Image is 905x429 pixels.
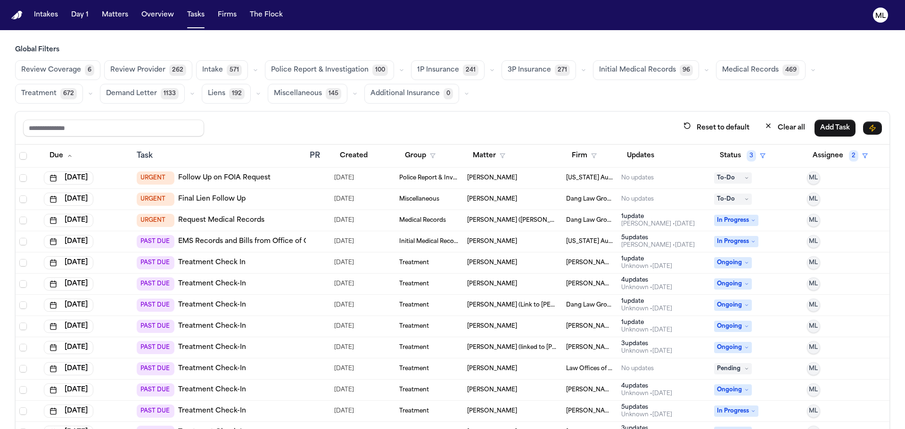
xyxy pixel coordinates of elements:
span: 262 [169,65,186,76]
button: ML [807,320,820,333]
span: 7/8/2025, 1:55:33 PM [334,362,354,375]
span: PAST DUE [137,235,174,248]
span: ML [809,344,818,351]
span: Liens [208,89,225,98]
div: 1 update [621,213,695,220]
span: Ongoing [714,278,752,290]
span: Dang Law Group [566,195,614,203]
span: 0 [444,88,453,99]
span: Intake [202,65,223,75]
span: Myles Taylor [467,259,517,267]
span: To-Do [714,172,752,184]
span: ML [809,195,818,203]
span: URGENT [137,214,174,227]
span: Mohammad Amiri [467,195,517,203]
span: Pending [714,363,752,374]
text: ML [875,13,886,19]
button: Due [44,147,78,164]
span: Nathaniel Martin (Andrew Martin) [467,217,559,224]
span: ML [809,407,818,415]
span: Andrew Martin (Link to Nathaniel Martin) [467,301,559,309]
span: Medical Records [722,65,779,75]
button: Additional Insurance0 [364,84,459,104]
button: ML [807,193,820,206]
span: Select row [19,238,27,245]
span: 5/14/2025, 3:15:29 PM [334,383,354,397]
div: 4 update s [621,276,672,284]
span: 271 [555,65,570,76]
span: Select row [19,174,27,182]
span: PAST DUE [137,320,174,333]
button: Matters [98,7,132,24]
a: Final Lien Follow Up [178,194,246,204]
div: 5 update s [621,404,672,411]
a: Treatment Check-In [178,406,246,416]
a: Day 1 [67,7,92,24]
button: ML [807,299,820,312]
button: Assignee2 [807,147,873,164]
span: 192 [229,88,245,99]
span: PAST DUE [137,277,174,291]
span: In Progress [714,215,758,226]
span: Ongoing [714,384,752,396]
span: 241 [463,65,478,76]
span: Treatment [399,365,429,372]
button: ML [807,235,820,248]
div: No updates [621,174,654,182]
span: URGENT [137,193,174,206]
span: ML [809,174,818,182]
span: Select row [19,407,27,415]
span: Select row [19,217,27,224]
span: Select row [19,301,27,309]
span: ML [809,365,818,372]
span: Miscellaneous [399,195,439,203]
button: Medical Records469 [716,60,806,80]
span: 5/23/2025, 3:07:55 PM [334,341,354,354]
div: Last updated by System at 6/28/2025, 3:14:09 AM [621,263,672,270]
span: Leo D Cruz [467,407,517,415]
a: Treatment Check-In [178,364,246,373]
span: John Chisholm [467,238,517,245]
a: Treatment Check-In [178,300,246,310]
span: Mohamed K Ahmed [566,344,614,351]
button: Matter [467,147,511,164]
button: Overview [138,7,178,24]
div: Last updated by System at 7/8/2025, 12:27:48 PM [621,326,672,334]
div: Last updated by System at 7/3/2025, 1:41:13 PM [621,305,672,313]
span: 469 [782,65,799,76]
span: Police Report & Investigation [271,65,369,75]
div: 4 update s [621,382,672,390]
span: Additional Insurance [370,89,440,98]
span: Medical Records [399,217,446,224]
button: 1P Insurance241 [411,60,485,80]
span: Lashanda Jackson [467,174,517,182]
button: ML [807,277,820,291]
div: 1 update [621,298,672,305]
button: [DATE] [44,214,93,227]
div: Last updated by Michelle Pimienta at 7/16/2025, 11:30:03 PM [621,220,695,228]
span: Jaslyn Rada (linked to Lisa Rada) [467,344,559,351]
button: [DATE] [44,341,93,354]
span: Select row [19,195,27,203]
button: ML [807,405,820,418]
span: Select all [19,152,27,160]
a: Firms [214,7,240,24]
a: Tasks [183,7,208,24]
span: Select row [19,386,27,394]
div: Last updated by System at 7/7/2025, 12:04:24 PM [621,390,672,397]
a: Home [11,11,23,20]
span: Mohamed K Ahmed [566,323,614,330]
div: 3 update s [621,340,672,348]
button: ML [807,171,820,185]
span: PAST DUE [137,383,174,397]
span: 145 [326,88,341,99]
span: Ghazi Alharayzeh [467,323,517,330]
span: Select row [19,259,27,267]
div: Last updated by System at 6/5/2025, 11:34:51 AM [621,411,672,419]
button: Demand Letter1133 [100,84,185,104]
div: 1 update [621,319,672,326]
span: Treatment [399,344,429,351]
